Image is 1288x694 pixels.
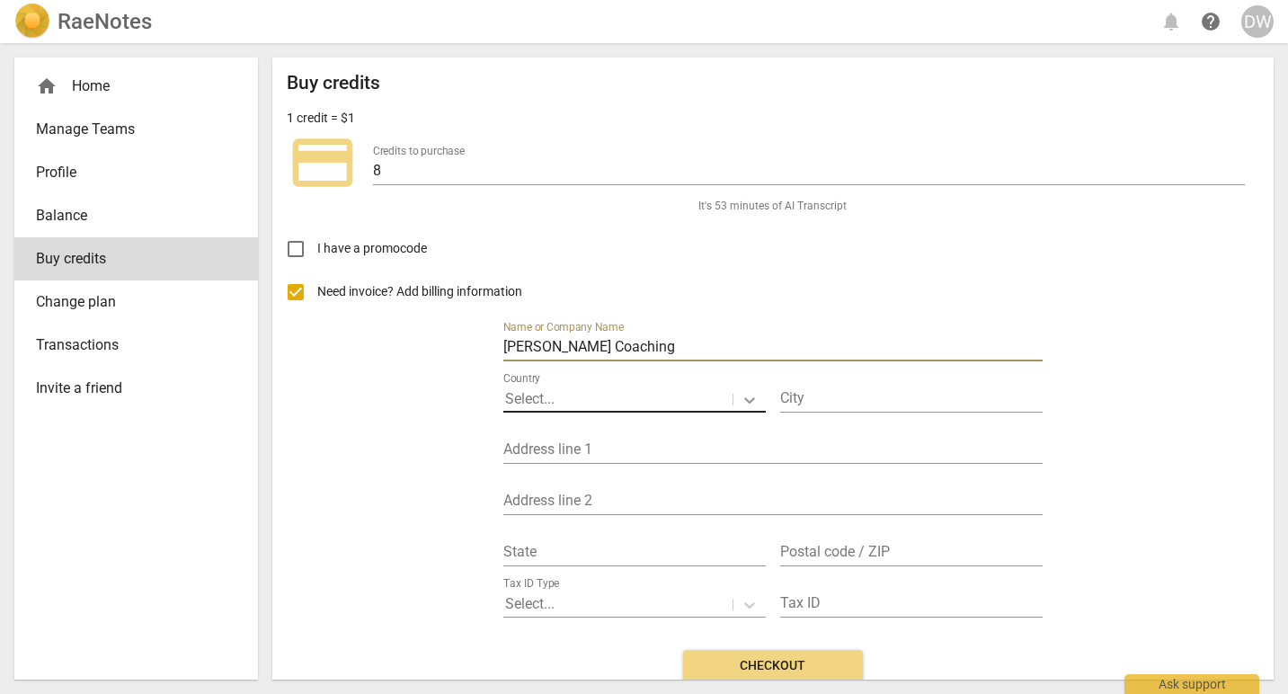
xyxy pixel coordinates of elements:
[683,650,863,682] button: Checkout
[505,593,555,614] p: Select...
[1200,11,1221,32] span: help
[36,205,222,227] span: Balance
[317,282,525,301] span: Need invoice? Add billing information
[698,199,847,214] span: It's 53 minutes of AI Transcript
[1124,674,1259,694] div: Ask support
[697,657,848,675] span: Checkout
[14,324,258,367] a: Transactions
[373,146,465,156] label: Credits to purchase
[36,162,222,183] span: Profile
[503,322,624,333] label: Name or Company Name
[503,373,540,384] label: Country
[36,378,222,399] span: Invite a friend
[317,239,427,258] span: I have a promocode
[287,72,380,94] h2: Buy credits
[505,388,555,409] p: Select...
[14,4,50,40] img: Logo
[36,76,222,97] div: Home
[36,119,222,140] span: Manage Teams
[14,108,258,151] a: Manage Teams
[14,194,258,237] a: Balance
[14,367,258,410] a: Invite a friend
[14,151,258,194] a: Profile
[36,76,58,97] span: home
[14,4,152,40] a: LogoRaeNotes
[58,9,152,34] h2: RaeNotes
[36,334,222,356] span: Transactions
[1241,5,1274,38] button: DW
[503,578,559,589] label: Tax ID Type
[14,280,258,324] a: Change plan
[36,248,222,270] span: Buy credits
[14,65,258,108] div: Home
[287,127,359,199] span: credit_card
[287,109,355,128] p: 1 credit = $1
[1195,5,1227,38] a: Help
[36,291,222,313] span: Change plan
[14,237,258,280] a: Buy credits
